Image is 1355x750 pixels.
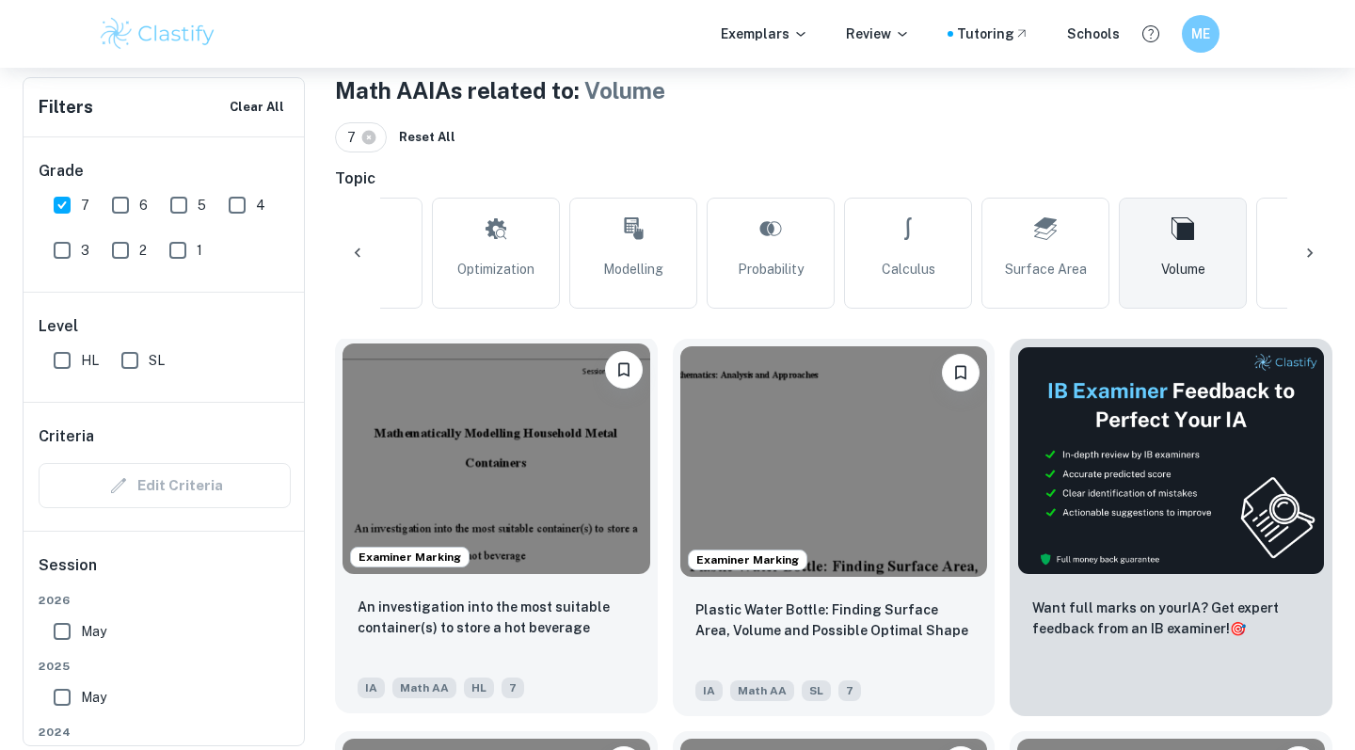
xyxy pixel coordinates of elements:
[39,463,291,508] div: Criteria filters are unavailable when searching by topic
[603,259,663,279] span: Modelling
[39,425,94,448] h6: Criteria
[39,554,291,592] h6: Session
[139,240,147,261] span: 2
[464,678,494,698] span: HL
[502,678,524,698] span: 7
[882,259,935,279] span: Calculus
[1067,24,1120,44] a: Schools
[81,240,89,261] span: 3
[1032,598,1310,639] p: Want full marks on your IA ? Get expert feedback from an IB examiner!
[1230,621,1246,636] span: 🎯
[392,678,456,698] span: Math AA
[335,339,658,716] a: Examiner MarkingBookmarkAn investigation into the most suitable container(s) to store a hot bever...
[1190,24,1212,44] h6: ME
[394,123,460,152] button: Reset All
[730,680,794,701] span: Math AA
[197,240,202,261] span: 1
[673,339,996,716] a: Examiner MarkingBookmarkPlastic Water Bottle: Finding Surface Area, Volume and Possible Optimal S...
[680,346,988,577] img: Math AA IA example thumbnail: Plastic Water Bottle: Finding Surface Ar
[139,195,148,215] span: 6
[721,24,808,44] p: Exemplars
[81,350,99,371] span: HL
[1005,259,1087,279] span: Surface Area
[351,549,469,566] span: Examiner Marking
[457,259,534,279] span: Optimization
[838,680,861,701] span: 7
[335,168,1332,190] h6: Topic
[695,680,723,701] span: IA
[1135,18,1167,50] button: Help and Feedback
[149,350,165,371] span: SL
[81,195,89,215] span: 7
[39,724,291,741] span: 2024
[605,351,643,389] button: Bookmark
[225,93,289,121] button: Clear All
[347,127,364,148] span: 7
[1017,346,1325,575] img: Thumbnail
[942,354,980,391] button: Bookmark
[98,15,217,53] img: Clastify logo
[335,73,1332,107] h1: Math AA IAs related to:
[1161,259,1205,279] span: Volume
[738,259,804,279] span: Probability
[802,680,831,701] span: SL
[358,597,635,638] p: An investigation into the most suitable container(s) to store a hot beverage
[335,122,387,152] div: 7
[39,160,291,183] h6: Grade
[1010,339,1332,716] a: ThumbnailWant full marks on yourIA? Get expert feedback from an IB examiner!
[39,658,291,675] span: 2025
[39,592,291,609] span: 2026
[695,599,973,641] p: Plastic Water Bottle: Finding Surface Area, Volume and Possible Optimal Shape
[39,315,291,338] h6: Level
[343,343,650,574] img: Math AA IA example thumbnail: An investigation into the most suitable
[81,621,106,642] span: May
[584,77,665,104] span: Volume
[256,195,265,215] span: 4
[846,24,910,44] p: Review
[358,678,385,698] span: IA
[1182,15,1219,53] button: ME
[39,94,93,120] h6: Filters
[957,24,1029,44] a: Tutoring
[689,551,806,568] span: Examiner Marking
[81,687,106,708] span: May
[198,195,206,215] span: 5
